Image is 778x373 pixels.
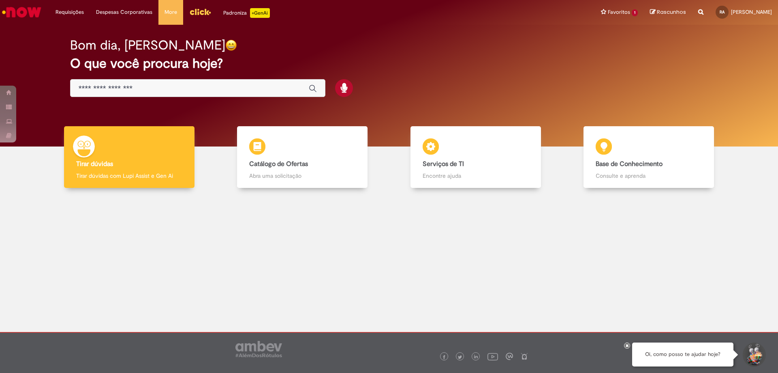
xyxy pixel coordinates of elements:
span: RA [720,9,725,15]
img: happy-face.png [225,39,237,51]
img: logo_footer_facebook.png [442,355,446,359]
img: logo_footer_twitter.png [458,355,462,359]
div: Padroniza [223,8,270,18]
a: Tirar dúvidas Tirar dúvidas com Lupi Assist e Gen Ai [43,126,216,188]
span: Favoritos [608,8,630,16]
a: Rascunhos [650,9,686,16]
b: Serviços de TI [423,160,464,168]
p: +GenAi [250,8,270,18]
img: logo_footer_youtube.png [487,351,498,362]
div: Oi, como posso te ajudar hoje? [632,343,733,367]
b: Base de Conhecimento [596,160,663,168]
span: [PERSON_NAME] [731,9,772,15]
img: logo_footer_ambev_rotulo_gray.png [235,341,282,357]
h2: Bom dia, [PERSON_NAME] [70,38,225,52]
span: More [165,8,177,16]
img: click_logo_yellow_360x200.png [189,6,211,18]
span: Despesas Corporativas [96,8,152,16]
p: Tirar dúvidas com Lupi Assist e Gen Ai [76,172,182,180]
img: logo_footer_workplace.png [506,353,513,360]
p: Consulte e aprenda [596,172,702,180]
span: Requisições [56,8,84,16]
b: Catálogo de Ofertas [249,160,308,168]
p: Encontre ajuda [423,172,529,180]
h2: O que você procura hoje? [70,56,708,71]
button: Iniciar Conversa de Suporte [742,343,766,367]
img: logo_footer_naosei.png [521,353,528,360]
img: ServiceNow [1,4,43,20]
b: Tirar dúvidas [76,160,113,168]
a: Catálogo de Ofertas Abra uma solicitação [216,126,389,188]
span: 1 [632,9,638,16]
a: Base de Conhecimento Consulte e aprenda [562,126,736,188]
p: Abra uma solicitação [249,172,355,180]
img: logo_footer_linkedin.png [474,355,478,360]
span: Rascunhos [657,8,686,16]
a: Serviços de TI Encontre ajuda [389,126,562,188]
